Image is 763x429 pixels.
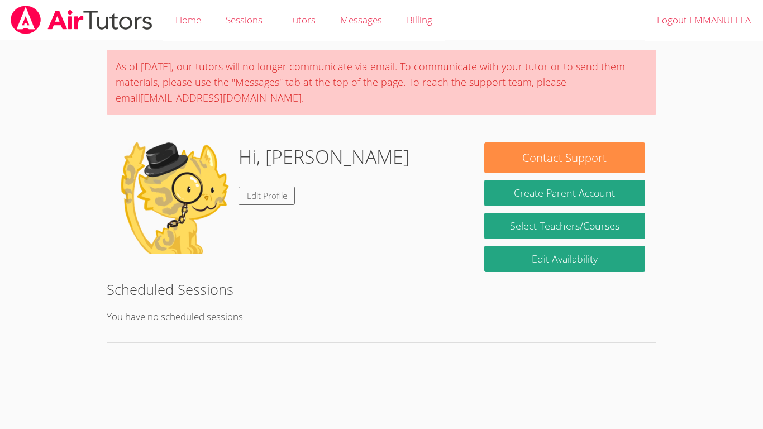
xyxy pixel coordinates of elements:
p: You have no scheduled sessions [107,309,656,325]
img: default.png [118,142,230,254]
button: Contact Support [484,142,645,173]
span: Messages [340,13,382,26]
img: airtutors_banner-c4298cdbf04f3fff15de1276eac7730deb9818008684d7c2e4769d2f7ddbe033.png [9,6,154,34]
a: Edit Availability [484,246,645,272]
div: As of [DATE], our tutors will no longer communicate via email. To communicate with your tutor or ... [107,50,656,115]
a: Edit Profile [239,187,295,205]
a: Select Teachers/Courses [484,213,645,239]
h1: Hi, [PERSON_NAME] [239,142,409,171]
h2: Scheduled Sessions [107,279,656,300]
button: Create Parent Account [484,180,645,206]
